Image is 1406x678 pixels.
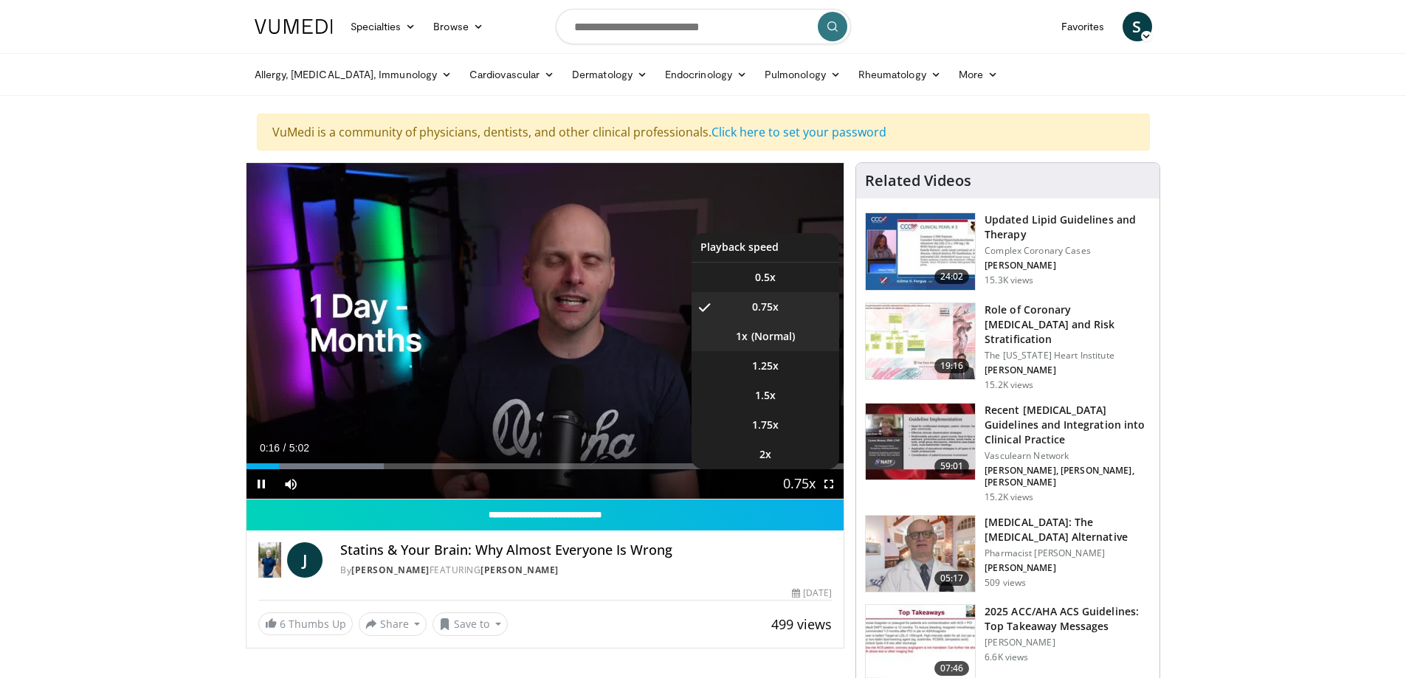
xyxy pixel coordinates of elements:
[985,450,1151,462] p: Vasculearn Network
[985,260,1151,271] p: [PERSON_NAME]
[351,564,430,576] a: [PERSON_NAME]
[771,615,832,633] span: 499 views
[985,212,1151,242] h3: Updated Lipid Guidelines and Therapy
[340,564,832,577] div: By FEATURING
[866,516,975,592] img: ce9609b9-a9bf-4b08-84dd-8eeb8ab29fc6.150x105_q85_crop-smart_upscale.jpg
[711,124,886,140] a: Click here to set your password
[785,469,814,499] button: Playback Rate
[1123,12,1152,41] a: S
[247,163,844,499] video-js: Video Player
[756,60,850,89] a: Pulmonology
[246,60,461,89] a: Allergy, [MEDICAL_DATA], Immunology
[247,463,844,469] div: Progress Bar
[950,60,1007,89] a: More
[752,418,779,432] span: 1.75x
[985,350,1151,362] p: The [US_STATE] Heart Institute
[934,459,970,474] span: 59:01
[985,651,1028,663] p: 6.6K views
[985,577,1026,589] p: 509 views
[985,515,1151,544] h3: [MEDICAL_DATA]: The [MEDICAL_DATA] Alternative
[866,404,975,480] img: 87825f19-cf4c-4b91-bba1-ce218758c6bb.150x105_q85_crop-smart_upscale.jpg
[865,172,971,190] h4: Related Videos
[340,542,832,558] h4: Statins & Your Brain: Why Almost Everyone Is Wrong
[865,212,1151,291] a: 24:02 Updated Lipid Guidelines and Therapy Complex Coronary Cases [PERSON_NAME] 15.3K views
[257,114,1150,151] div: VuMedi is a community of physicians, dentists, and other clinical professionals.
[985,604,1151,634] h3: 2025 ACC/AHA ACS Guidelines: Top Takeaway Messages
[342,12,425,41] a: Specialties
[985,562,1151,574] p: [PERSON_NAME]
[985,465,1151,488] p: [PERSON_NAME], [PERSON_NAME], [PERSON_NAME]
[985,491,1033,503] p: 15.2K views
[1052,12,1114,41] a: Favorites
[563,60,656,89] a: Dermatology
[792,587,832,600] div: [DATE]
[258,542,282,578] img: Dr. Jordan Rennicke
[260,442,280,454] span: 0:16
[814,469,844,499] button: Fullscreen
[289,442,309,454] span: 5:02
[755,388,776,403] span: 1.5x
[985,403,1151,447] h3: Recent [MEDICAL_DATA] Guidelines and Integration into Clinical Practice
[865,515,1151,593] a: 05:17 [MEDICAL_DATA]: The [MEDICAL_DATA] Alternative Pharmacist [PERSON_NAME] [PERSON_NAME] 509 v...
[866,303,975,380] img: 1efa8c99-7b8a-4ab5-a569-1c219ae7bd2c.150x105_q85_crop-smart_upscale.jpg
[752,300,779,314] span: 0.75x
[850,60,950,89] a: Rheumatology
[934,269,970,284] span: 24:02
[985,245,1151,257] p: Complex Coronary Cases
[934,661,970,676] span: 07:46
[759,447,771,462] span: 2x
[985,637,1151,648] p: [PERSON_NAME]
[865,403,1151,503] a: 59:01 Recent [MEDICAL_DATA] Guidelines and Integration into Clinical Practice Vasculearn Network ...
[556,9,851,44] input: Search topics, interventions
[752,359,779,373] span: 1.25x
[283,442,286,454] span: /
[985,547,1151,559] p: Pharmacist [PERSON_NAME]
[433,612,508,636] button: Save to
[985,274,1033,286] p: 15.3K views
[934,359,970,373] span: 19:16
[985,364,1151,376] p: [PERSON_NAME]
[287,542,323,578] a: J
[461,60,563,89] a: Cardiovascular
[359,612,427,636] button: Share
[480,564,559,576] a: [PERSON_NAME]
[276,469,306,499] button: Mute
[258,612,353,635] a: 6 Thumbs Up
[934,571,970,586] span: 05:17
[656,60,756,89] a: Endocrinology
[755,270,776,285] span: 0.5x
[424,12,492,41] a: Browse
[985,379,1033,391] p: 15.2K views
[736,329,748,344] span: 1x
[280,617,286,631] span: 6
[247,469,276,499] button: Pause
[985,302,1151,347] h3: Role of Coronary [MEDICAL_DATA] and Risk Stratification
[255,19,333,34] img: VuMedi Logo
[865,302,1151,391] a: 19:16 Role of Coronary [MEDICAL_DATA] and Risk Stratification The [US_STATE] Heart Institute [PER...
[866,213,975,290] img: 77f671eb-9394-4acc-bc78-a9f077f94e00.150x105_q85_crop-smart_upscale.jpg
